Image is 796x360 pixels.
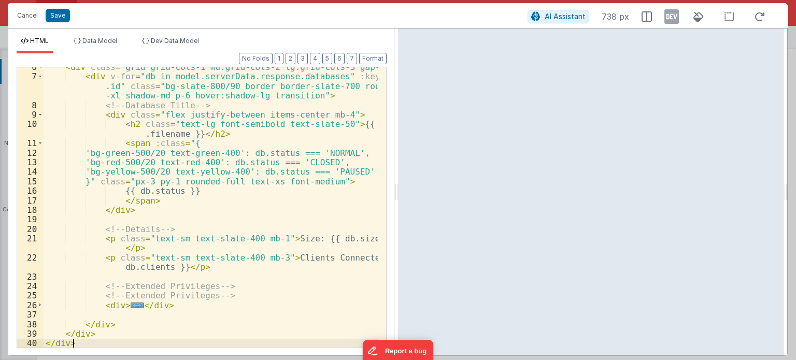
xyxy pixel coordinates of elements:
[297,53,308,64] button: 3
[12,8,43,23] button: Cancel
[30,37,49,45] span: HTML
[17,281,44,291] div: 24
[322,53,332,64] button: 5
[359,53,387,64] button: Format
[17,186,44,195] div: 16
[545,12,586,21] span: AI Assistant
[239,53,273,64] button: No Folds
[286,53,295,64] button: 2
[17,224,44,234] div: 20
[17,167,44,176] div: 14
[17,196,44,205] div: 17
[17,291,44,300] div: 25
[151,37,199,45] span: Dev Data Model
[334,53,345,64] button: 6
[46,9,70,22] button: Save
[347,53,357,64] button: 7
[82,37,117,45] span: Data Model
[17,71,44,100] div: 7
[17,138,44,148] div: 11
[17,110,44,119] div: 9
[17,205,44,214] div: 18
[17,300,44,310] div: 26
[17,310,44,319] div: 37
[17,148,44,157] div: 12
[17,119,44,138] div: 10
[17,157,44,167] div: 13
[17,177,44,186] div: 15
[310,53,320,64] button: 4
[17,320,44,329] div: 38
[602,10,629,23] span: 738 px
[17,338,44,348] div: 40
[131,303,144,308] span: ...
[17,62,44,71] div: 6
[528,10,589,23] button: AI Assistant
[17,100,44,110] div: 8
[275,53,283,64] button: 1
[17,329,44,338] div: 39
[17,253,44,272] div: 22
[17,272,44,281] div: 23
[17,234,44,253] div: 21
[17,214,44,224] div: 19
